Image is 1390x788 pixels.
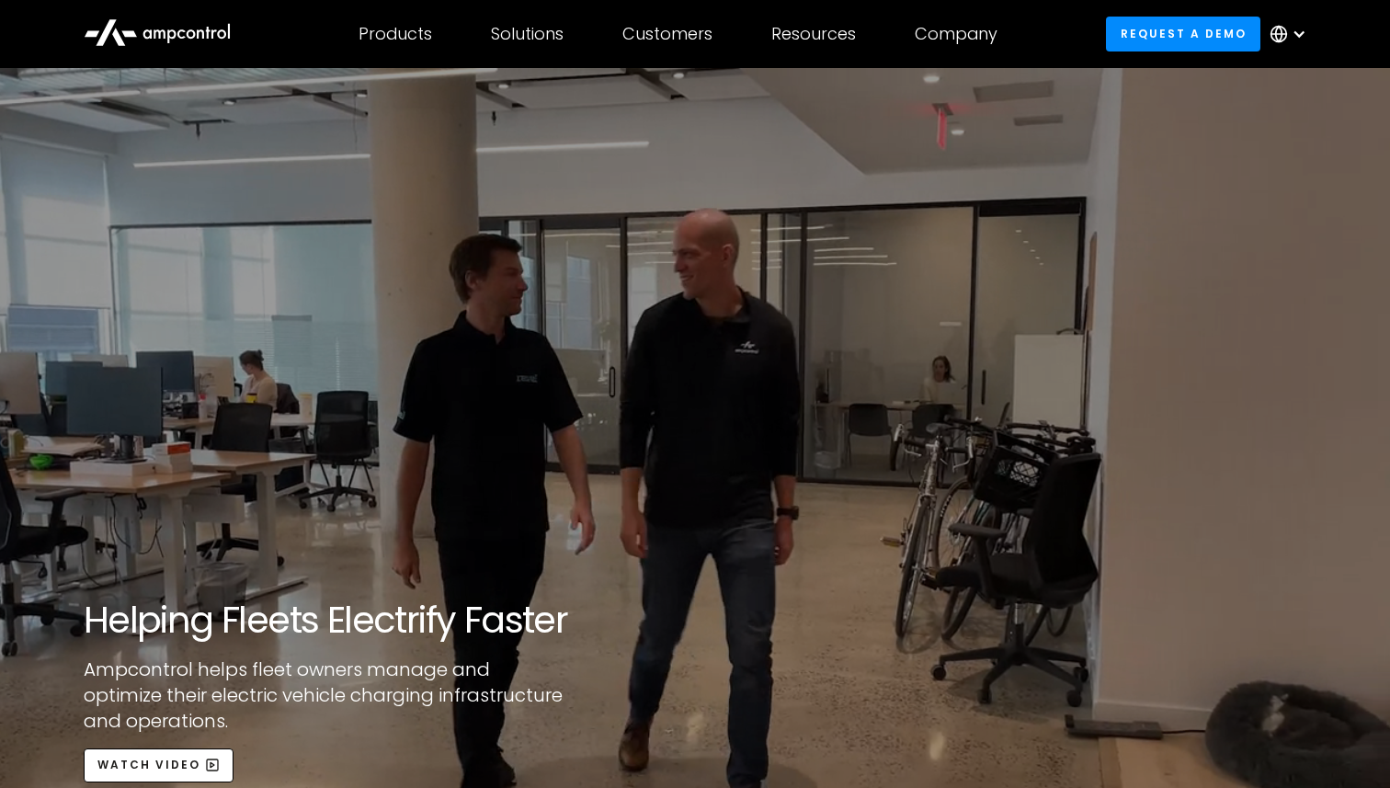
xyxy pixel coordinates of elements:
[491,24,564,44] div: Solutions
[771,24,856,44] div: Resources
[622,24,712,44] div: Customers
[915,24,997,44] div: Company
[1106,17,1260,51] a: Request a demo
[359,24,432,44] div: Products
